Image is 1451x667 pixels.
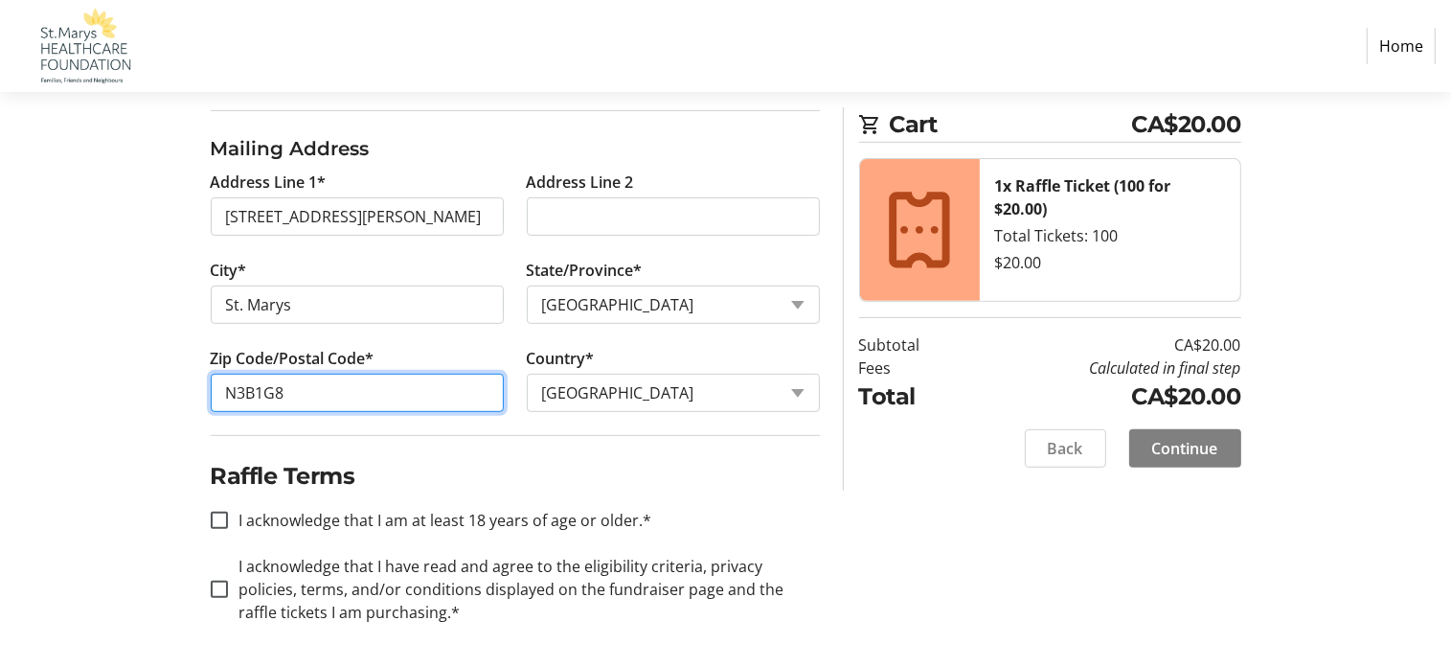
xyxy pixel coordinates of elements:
td: Calculated in final step [969,356,1241,379]
div: Total Tickets: 100 [995,224,1225,247]
td: CA$20.00 [969,333,1241,356]
span: CA$20.00 [1132,107,1241,142]
label: City* [211,259,247,282]
a: Home [1367,28,1436,64]
td: Subtotal [859,333,969,356]
h2: Raffle Terms [211,459,820,494]
label: I acknowledge that I am at least 18 years of age or older.* [228,509,652,532]
label: Zip Code/Postal Code* [211,347,374,370]
input: Address [211,197,504,236]
button: Back [1025,429,1106,468]
span: Continue [1152,437,1218,460]
button: Continue [1129,429,1241,468]
strong: 1x Raffle Ticket (100 for $20.00) [995,175,1171,219]
input: City [211,286,504,324]
label: State/Province* [527,259,643,282]
span: Cart [890,107,1132,142]
label: Address Line 2 [527,171,634,194]
td: CA$20.00 [969,379,1241,414]
td: Total [859,379,969,414]
label: Address Line 1* [211,171,327,194]
div: $20.00 [995,251,1225,274]
span: Back [1048,437,1083,460]
label: Country* [527,347,595,370]
img: St. Marys Healthcare Foundation's Logo [15,8,151,84]
label: I acknowledge that I have read and agree to the eligibility criteria, privacy policies, terms, an... [228,555,820,624]
h3: Mailing Address [211,134,820,163]
input: Zip or Postal Code [211,374,504,412]
td: Fees [859,356,969,379]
